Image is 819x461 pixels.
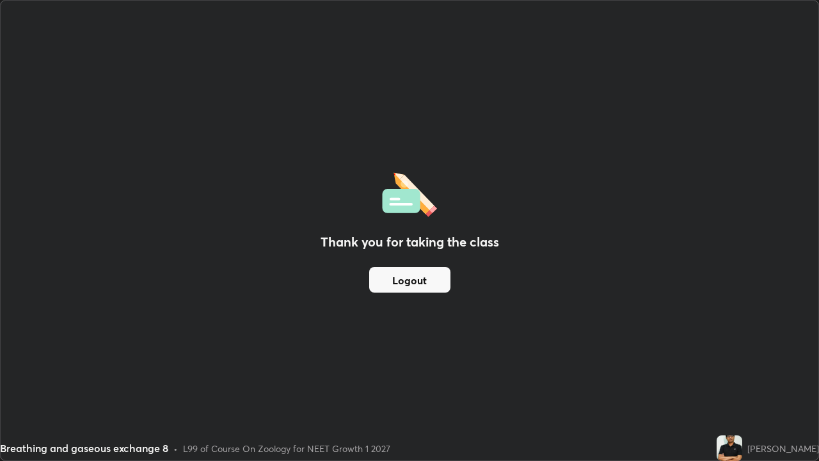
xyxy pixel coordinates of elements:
[173,442,178,455] div: •
[747,442,819,455] div: [PERSON_NAME]
[717,435,742,461] img: 949fdf8e776c44239d50da6cd554c825.jpg
[183,442,390,455] div: L99 of Course On Zoology for NEET Growth 1 2027
[382,168,437,217] img: offlineFeedback.1438e8b3.svg
[369,267,450,293] button: Logout
[321,232,499,252] h2: Thank you for taking the class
